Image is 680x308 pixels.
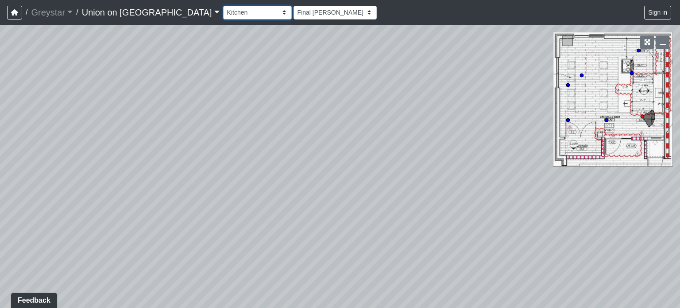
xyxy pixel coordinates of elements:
[7,290,59,308] iframe: Ybug feedback widget
[31,4,73,21] a: Greystar
[82,4,220,21] a: Union on [GEOGRAPHIC_DATA]
[644,6,671,19] button: Sign in
[73,4,81,21] span: /
[22,4,31,21] span: /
